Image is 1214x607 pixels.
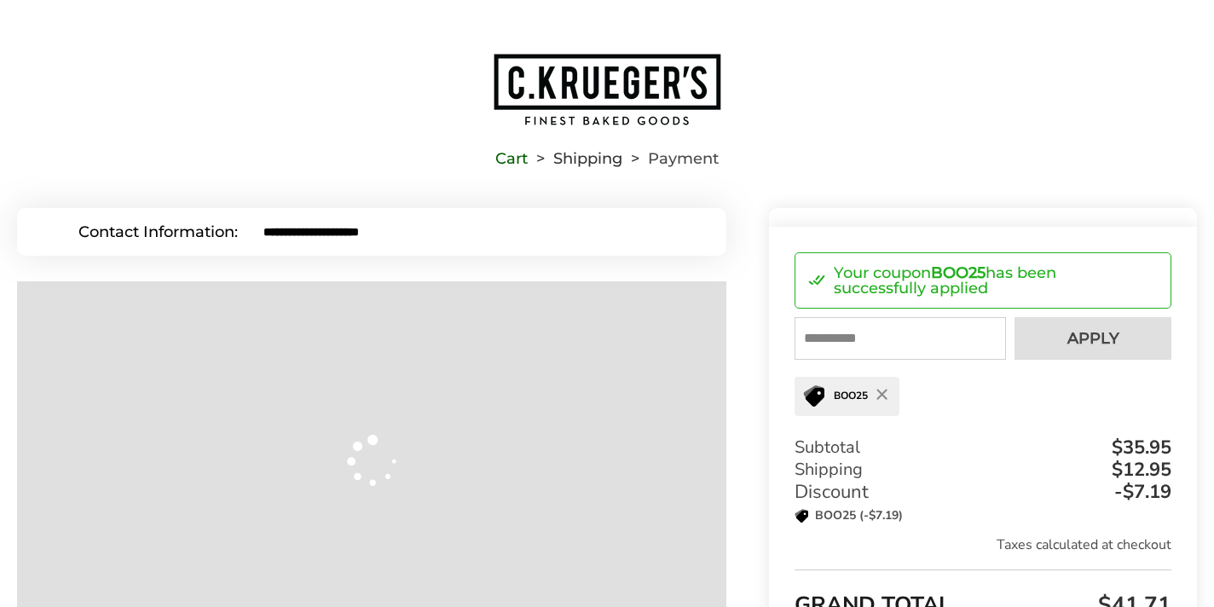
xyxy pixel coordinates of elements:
[1107,460,1171,479] div: $12.95
[795,535,1171,554] div: Taxes calculated at checkout
[1107,438,1171,457] div: $35.95
[834,265,1132,296] p: Your coupon has been successfully applied
[528,153,622,165] li: Shipping
[1015,317,1171,360] button: Apply
[795,436,1171,459] div: Subtotal
[795,481,1171,503] div: Discount
[1110,483,1171,501] div: -$7.19
[795,459,1171,481] div: Shipping
[648,153,719,165] span: Payment
[495,153,528,165] a: Cart
[492,52,722,127] img: C.KRUEGER'S
[78,224,263,240] div: Contact Information:
[1067,331,1119,346] span: Apply
[931,263,986,282] strong: BOO25
[795,377,899,416] div: BOO25
[17,52,1197,127] a: Go to home page
[795,507,903,524] p: BOO25 (-$7.19)
[263,224,665,240] input: E-mail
